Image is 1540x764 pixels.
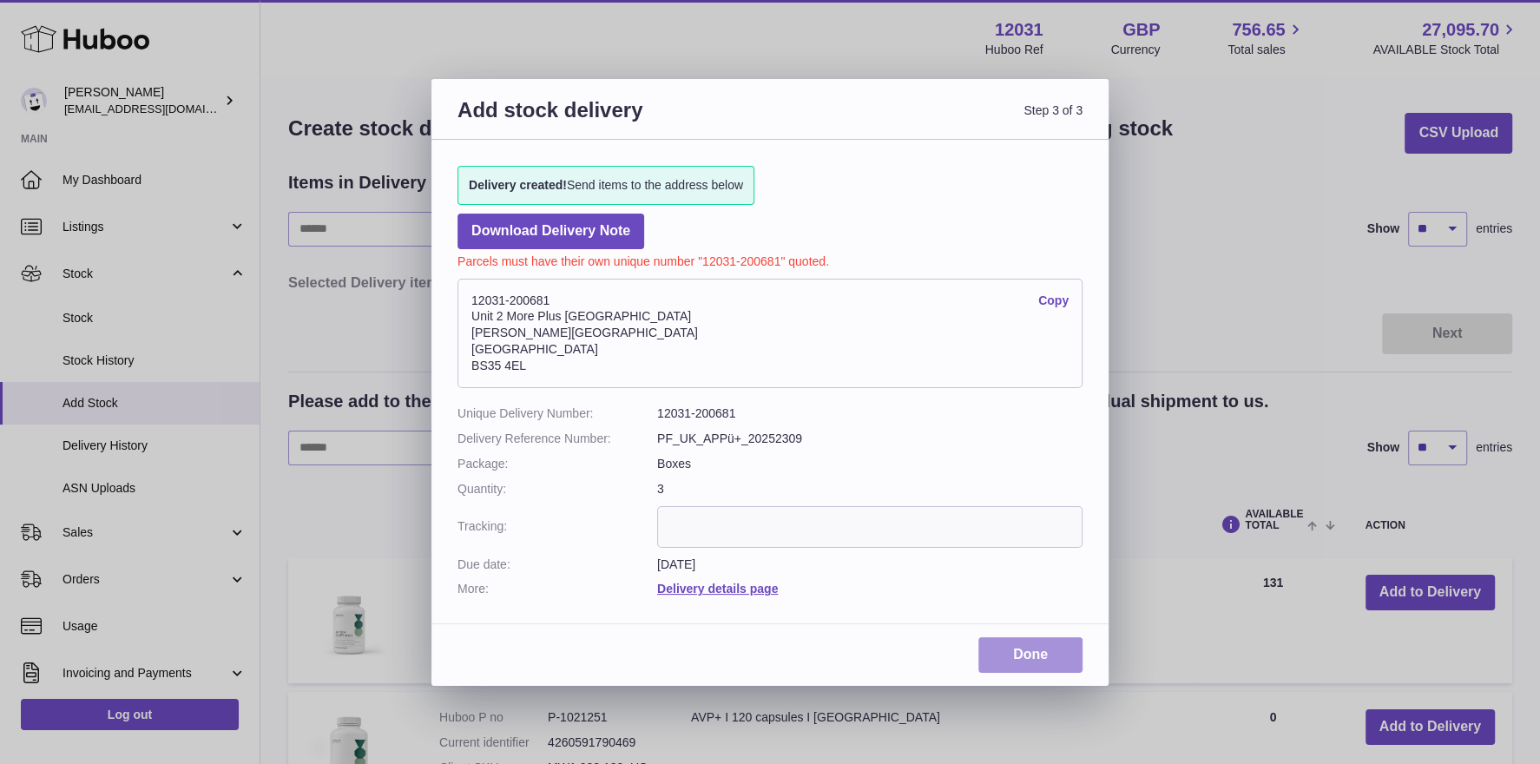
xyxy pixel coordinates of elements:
[1038,293,1069,309] a: Copy
[657,456,1083,472] dd: Boxes
[657,582,778,596] a: Delivery details page
[457,481,657,497] dt: Quantity:
[469,178,567,192] strong: Delivery created!
[457,214,644,249] a: Download Delivery Note
[457,581,657,597] dt: More:
[657,481,1083,497] dd: 3
[457,279,1083,388] address: 12031-200681 Unit 2 More Plus [GEOGRAPHIC_DATA] [PERSON_NAME][GEOGRAPHIC_DATA] [GEOGRAPHIC_DATA] ...
[457,557,657,573] dt: Due date:
[770,96,1083,144] span: Step 3 of 3
[457,405,657,422] dt: Unique Delivery Number:
[657,431,1083,447] dd: PF_UK_APPü+_20252309
[457,249,1083,270] p: Parcels must have their own unique number "12031-200681" quoted.
[657,405,1083,422] dd: 12031-200681
[657,557,1083,573] dd: [DATE]
[457,456,657,472] dt: Package:
[978,637,1083,673] a: Done
[457,96,770,144] h3: Add stock delivery
[457,431,657,447] dt: Delivery Reference Number:
[469,177,743,194] span: Send items to the address below
[457,506,657,548] dt: Tracking:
